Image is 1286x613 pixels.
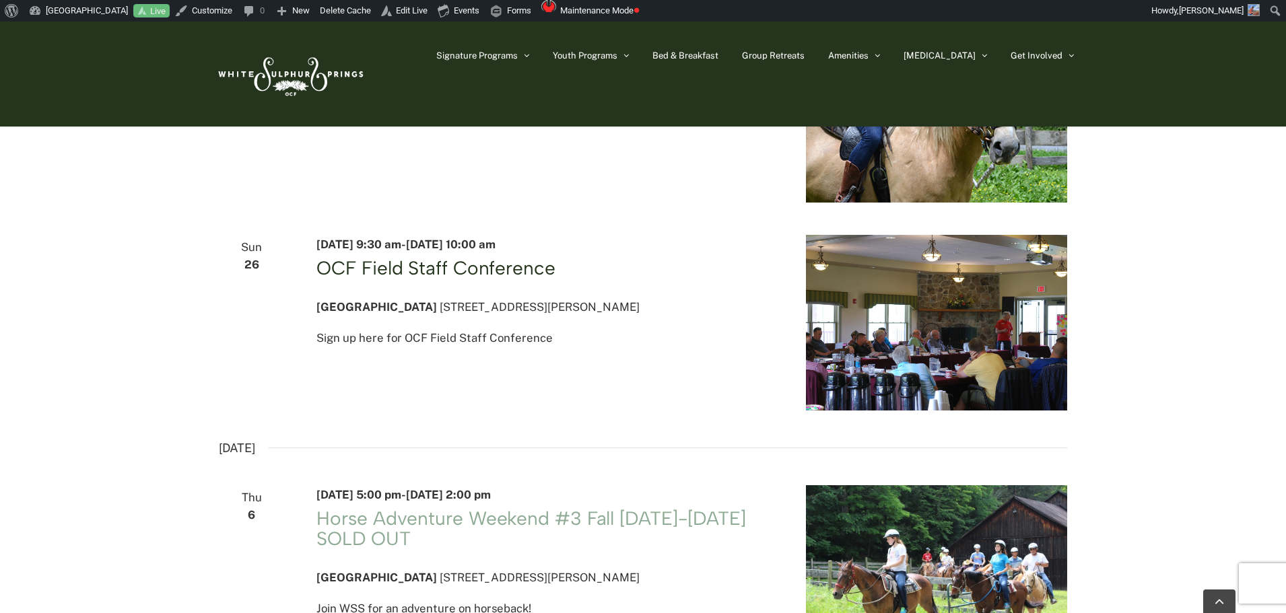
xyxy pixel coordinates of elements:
[436,22,1074,89] nav: Main Menu Sticky
[406,238,496,251] span: [DATE] 10:00 am
[316,238,496,251] time: -
[316,507,746,550] a: Horse Adventure Weekend #3 Fall [DATE]-[DATE] SOLD OUT
[652,22,718,89] a: Bed & Breakfast
[904,22,987,89] a: [MEDICAL_DATA]
[553,22,629,89] a: Youth Programs
[316,238,401,251] span: [DATE] 9:30 am
[219,488,284,507] span: Thu
[219,238,284,257] span: Sun
[828,22,880,89] a: Amenities
[219,255,284,275] span: 26
[219,505,284,525] span: 6
[440,571,640,584] span: [STREET_ADDRESS][PERSON_NAME]
[436,51,518,60] span: Signature Programs
[406,488,491,501] span: [DATE] 2:00 pm
[1179,5,1244,15] span: [PERSON_NAME]
[316,488,401,501] span: [DATE] 5:00 pm
[440,300,640,314] span: [STREET_ADDRESS][PERSON_NAME]
[219,437,255,459] time: [DATE]
[316,300,437,314] span: [GEOGRAPHIC_DATA]
[1011,22,1074,89] a: Get Involved
[806,235,1067,410] img: DSC_0283
[316,256,555,279] a: OCF Field Staff Conference
[316,571,437,584] span: [GEOGRAPHIC_DATA]
[212,42,367,106] img: White Sulphur Springs Logo
[316,488,491,501] time: -
[316,328,774,348] p: Sign up here for OCF Field Staff Conference
[742,51,805,60] span: Group Retreats
[652,51,718,60] span: Bed & Breakfast
[133,4,170,18] a: Live
[1011,51,1062,60] span: Get Involved
[1248,4,1260,16] img: SusannePappal-66x66.jpg
[742,22,805,89] a: Group Retreats
[553,51,617,60] span: Youth Programs
[436,22,529,89] a: Signature Programs
[904,51,976,60] span: [MEDICAL_DATA]
[828,51,869,60] span: Amenities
